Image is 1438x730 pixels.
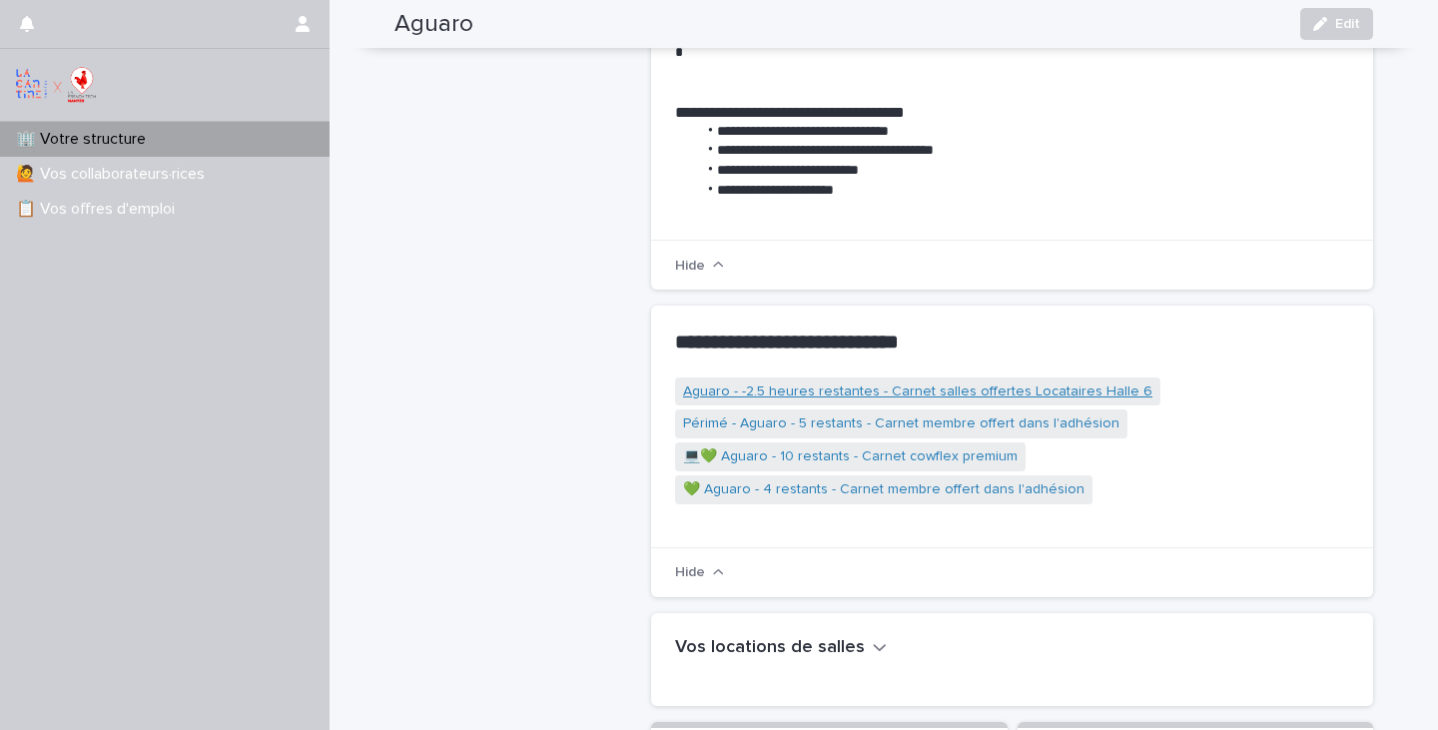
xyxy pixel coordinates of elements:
p: 🙋 Vos collaborateurs·rices [8,165,221,184]
img: 0gGPHhxvTcqAcEVVBWoD [16,65,98,105]
p: 🏢 Votre structure [8,130,162,149]
button: Hide [675,565,724,580]
h2: Aguaro [394,10,473,39]
p: 📋 Vos offres d'emploi [8,200,191,219]
a: Aguaro - -2.5 heures restantes - Carnet salles offertes Locataires Halle 6 [683,381,1152,402]
button: Vos locations de salles [675,637,887,659]
a: 💻💚 Aguaro - 10 restants - Carnet cowflex premium [683,446,1018,467]
a: 💚 Aguaro - 4 restants - Carnet membre offert dans l'adhésion [683,479,1084,500]
button: Hide [675,258,724,273]
h2: Vos locations de salles [675,637,865,659]
button: Edit [1300,8,1373,40]
span: Edit [1335,17,1360,31]
a: Périmé - Aguaro - 5 restants - Carnet membre offert dans l'adhésion [683,413,1119,434]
